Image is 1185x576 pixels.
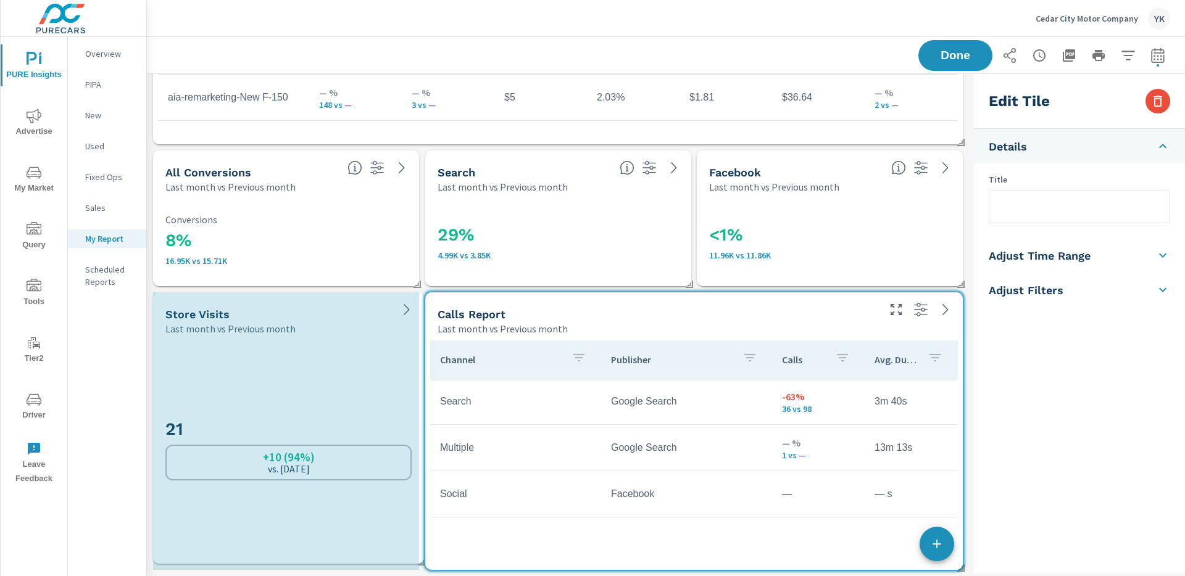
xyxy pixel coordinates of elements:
td: 2.03% [587,82,680,113]
h3: <1% [709,224,950,245]
p: Calls [782,353,825,366]
td: Facebook [601,479,772,509]
p: Last month vs Previous month [709,179,839,194]
div: Sales [68,199,146,217]
div: New [68,106,146,125]
p: Publisher [611,353,733,366]
div: nav menu [1,37,67,491]
td: — [772,479,865,509]
p: 148 vs — [319,100,392,110]
p: Fixed Ops [85,171,136,183]
td: 3m 40s [865,386,957,417]
div: Overview [68,44,146,63]
button: Share Report [997,43,1022,68]
h5: Details [989,139,1027,154]
p: — % [875,85,947,100]
a: See more details in report [936,300,955,319]
span: Advertise [4,109,64,139]
a: See more details in report [392,158,412,178]
p: 2 vs — [875,100,947,110]
td: — s [865,479,957,509]
h5: Facebook [709,166,761,179]
td: $5 [494,82,587,113]
p: — % [319,85,392,100]
h5: Adjust Filters [989,283,1063,297]
span: Tier2 [4,335,64,366]
p: — % [412,85,484,100]
h5: Calls Report [438,308,505,321]
td: Google Search [601,386,772,417]
span: My Market [4,165,64,195]
p: Used [85,140,136,152]
div: PIPA [68,75,146,94]
p: 1 vs — [782,450,855,460]
h3: 8% [165,230,407,251]
p: Cedar City Motor Company [1036,13,1138,24]
p: 3 vs — [412,100,484,110]
button: Print Report [1086,43,1111,68]
button: Apply Filters [1116,43,1141,68]
span: All conversions reported from Facebook with duplicates filtered out [891,160,906,175]
a: See more details in report [936,158,955,178]
p: 4,989 vs 3,854 [438,250,679,260]
span: Leave Feedback [4,442,64,486]
p: 16,948 vs 15,710 [165,256,407,266]
h3: 29% [438,224,679,245]
p: My Report [85,232,136,245]
p: — % [782,435,855,450]
td: $36.64 [772,82,865,113]
h5: Adjust Time Range [989,249,1091,263]
td: Google Search [601,432,772,463]
p: Last month vs Previous month [438,179,568,194]
h3: Edit Tile [989,91,1050,112]
span: PURE Insights [4,52,64,82]
span: Query [4,222,64,252]
td: Multiple [430,432,601,463]
td: Search [430,386,601,417]
button: Done [918,40,992,71]
p: Channel [440,353,562,366]
span: Tools [4,279,64,309]
span: All Conversions include Actions, Leads and Unmapped Conversions [347,160,362,175]
a: See more details in report [664,158,684,178]
p: Overview [85,47,136,60]
p: PIPA [85,78,136,91]
span: Driver [4,392,64,422]
td: 13m 13s [865,432,957,463]
p: Scheduled Reports [85,263,136,288]
h5: Search [438,166,475,179]
div: Used [68,137,146,155]
div: Scheduled Reports [68,260,146,291]
div: Fixed Ops [68,168,146,186]
p: Conversions [165,214,407,225]
td: aia-remarketing-New F-150 [158,82,309,113]
div: My Report [68,229,146,248]
button: Select Date Range [1145,43,1170,68]
button: "Export Report to PDF" [1057,43,1081,68]
button: Make Fullscreen [886,300,906,319]
p: Last month vs Previous month [438,321,568,336]
td: Social [430,479,601,509]
p: Title [989,173,1170,186]
p: Last month vs Previous month [165,179,296,194]
p: -63% [782,389,855,404]
h5: All Conversions [165,166,251,179]
div: YK [1148,7,1170,30]
p: Avg. Duration [875,353,918,366]
p: Sales [85,202,136,214]
span: Done [931,50,980,61]
p: New [85,109,136,121]
p: 11.96K vs 11.86K [709,250,950,260]
p: 36 vs 98 [782,404,855,414]
td: $1.81 [680,82,772,113]
span: Search Conversions include Actions, Leads and Unmapped Conversions. [620,160,634,175]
